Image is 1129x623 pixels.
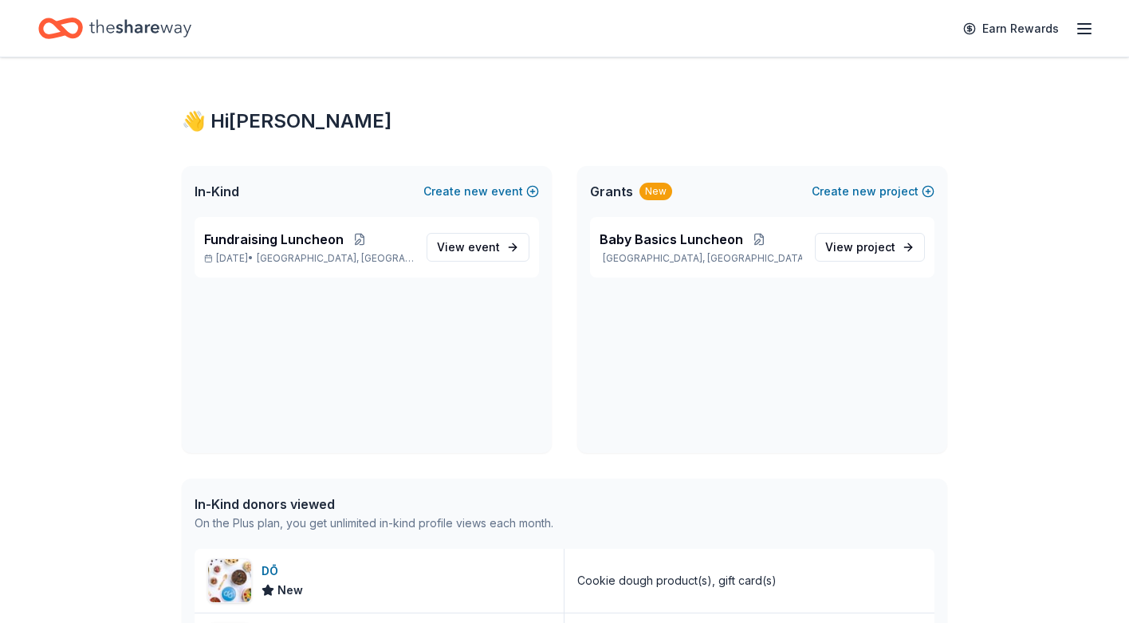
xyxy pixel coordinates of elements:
div: 👋 Hi [PERSON_NAME] [182,108,947,134]
div: New [639,183,672,200]
div: On the Plus plan, you get unlimited in-kind profile views each month. [195,514,553,533]
div: In-Kind donors viewed [195,495,553,514]
p: [DATE] • [204,252,414,265]
span: new [852,182,876,201]
button: Createnewproject [812,182,934,201]
span: New [277,581,303,600]
a: View event [427,233,529,262]
img: Image for DŌ [208,559,251,602]
a: Earn Rewards [954,14,1068,43]
span: View [825,238,895,257]
span: Fundraising Luncheon [204,230,344,249]
span: project [856,240,895,254]
span: View [437,238,500,257]
span: In-Kind [195,182,239,201]
a: Home [38,10,191,47]
span: Baby Basics Luncheon [600,230,743,249]
p: [GEOGRAPHIC_DATA], [GEOGRAPHIC_DATA] [600,252,802,265]
span: new [464,182,488,201]
button: Createnewevent [423,182,539,201]
span: [GEOGRAPHIC_DATA], [GEOGRAPHIC_DATA] [257,252,414,265]
div: DŌ [262,562,303,581]
a: View project [815,233,925,262]
span: event [468,240,500,254]
div: Cookie dough product(s), gift card(s) [577,571,777,590]
span: Grants [590,182,633,201]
